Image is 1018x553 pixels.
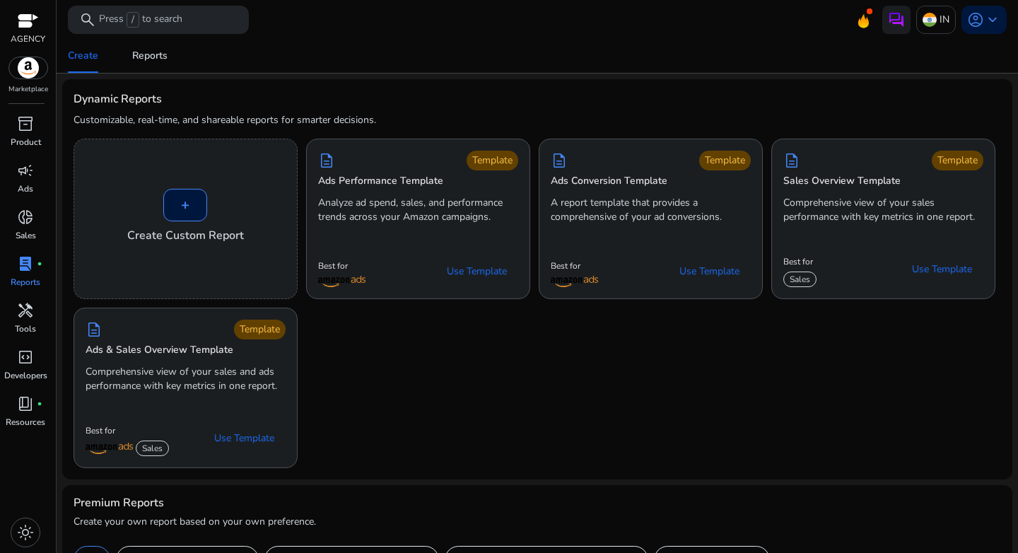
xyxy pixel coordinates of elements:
span: fiber_manual_record [37,261,42,267]
p: Resources [6,416,45,429]
p: Customizable, real-time, and shareable reports for smarter decisions. [74,113,376,127]
p: Product [11,136,41,149]
div: Template [467,151,518,170]
p: Analyze ad spend, sales, and performance trends across your Amazon campaigns. [318,196,518,224]
p: Developers [4,369,47,382]
span: lab_profile [17,255,34,272]
p: Comprehensive view of your sales and ads performance with key metrics in one report. [86,365,286,393]
h5: Ads Conversion Template [551,175,667,187]
span: inventory_2 [17,115,34,132]
h4: Premium Reports [74,496,164,510]
span: search [79,11,96,28]
p: Press to search [99,12,182,28]
h4: Create Custom Report [127,227,244,244]
div: Reports [132,51,168,61]
span: keyboard_arrow_down [984,11,1001,28]
button: Use Template [901,258,983,281]
p: AGENCY [11,33,45,45]
button: Use Template [203,427,286,450]
span: description [86,321,103,338]
span: handyman [17,302,34,319]
span: Sales [783,272,817,287]
p: Comprehensive view of your sales performance with key metrics in one report. [783,196,983,224]
span: book_4 [17,395,34,412]
span: donut_small [17,209,34,226]
span: fiber_manual_record [37,401,42,407]
span: Use Template [912,262,972,276]
span: campaign [17,162,34,179]
div: + [163,189,207,221]
p: A report template that provides a comprehensive of your ad conversions. [551,196,751,224]
button: Use Template [668,260,751,283]
p: Best for [86,425,172,436]
span: Use Template [447,264,507,279]
div: Create [68,51,98,61]
span: Sales [136,441,169,456]
span: light_mode [17,524,34,541]
span: description [783,152,800,169]
p: Marketplace [8,84,48,95]
p: Ads [18,182,33,195]
div: Template [234,320,286,339]
p: Create your own report based on your own preference. [74,515,1001,529]
span: Use Template [679,264,739,279]
p: Tools [15,322,36,335]
p: Best for [318,260,365,272]
p: Sales [16,229,36,242]
h5: Ads & Sales Overview Template [86,344,233,356]
span: code_blocks [17,349,34,366]
h5: Ads Performance Template [318,175,443,187]
p: Best for [783,256,820,267]
h3: Dynamic Reports [74,91,162,107]
button: Use Template [435,260,518,283]
p: Reports [11,276,40,289]
img: amazon.svg [9,57,47,78]
h5: Sales Overview Template [783,175,901,187]
div: Template [932,151,983,170]
p: IN [940,7,949,32]
span: account_circle [967,11,984,28]
div: Template [699,151,751,170]
p: Best for [551,260,598,272]
span: / [127,12,139,28]
span: Use Template [214,431,274,446]
span: description [551,152,568,169]
img: in.svg [923,13,937,27]
span: description [318,152,335,169]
